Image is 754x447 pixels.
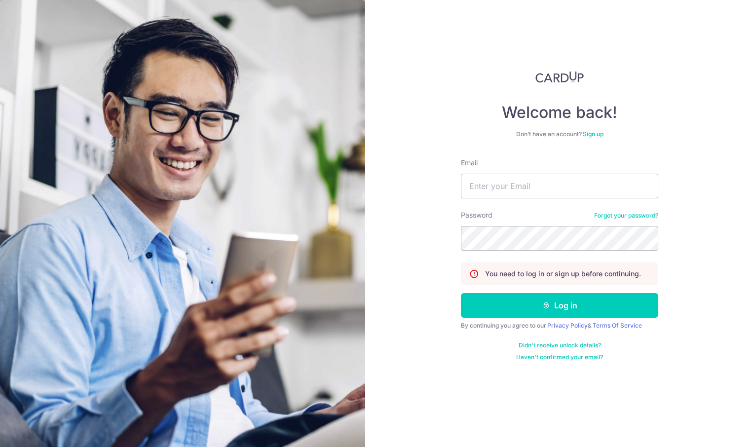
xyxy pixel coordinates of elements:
div: Don’t have an account? [461,130,658,138]
a: Forgot your password? [594,212,658,220]
a: Didn't receive unlock details? [519,341,601,349]
a: Terms Of Service [593,322,642,329]
div: By continuing you agree to our & [461,322,658,330]
p: You need to log in or sign up before continuing. [485,269,641,279]
label: Password [461,210,492,220]
img: CardUp Logo [535,71,584,83]
h4: Welcome back! [461,103,658,122]
a: Privacy Policy [547,322,588,329]
label: Email [461,158,478,168]
button: Log in [461,293,658,318]
a: Haven't confirmed your email? [516,353,603,361]
input: Enter your Email [461,174,658,198]
a: Sign up [583,130,603,138]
